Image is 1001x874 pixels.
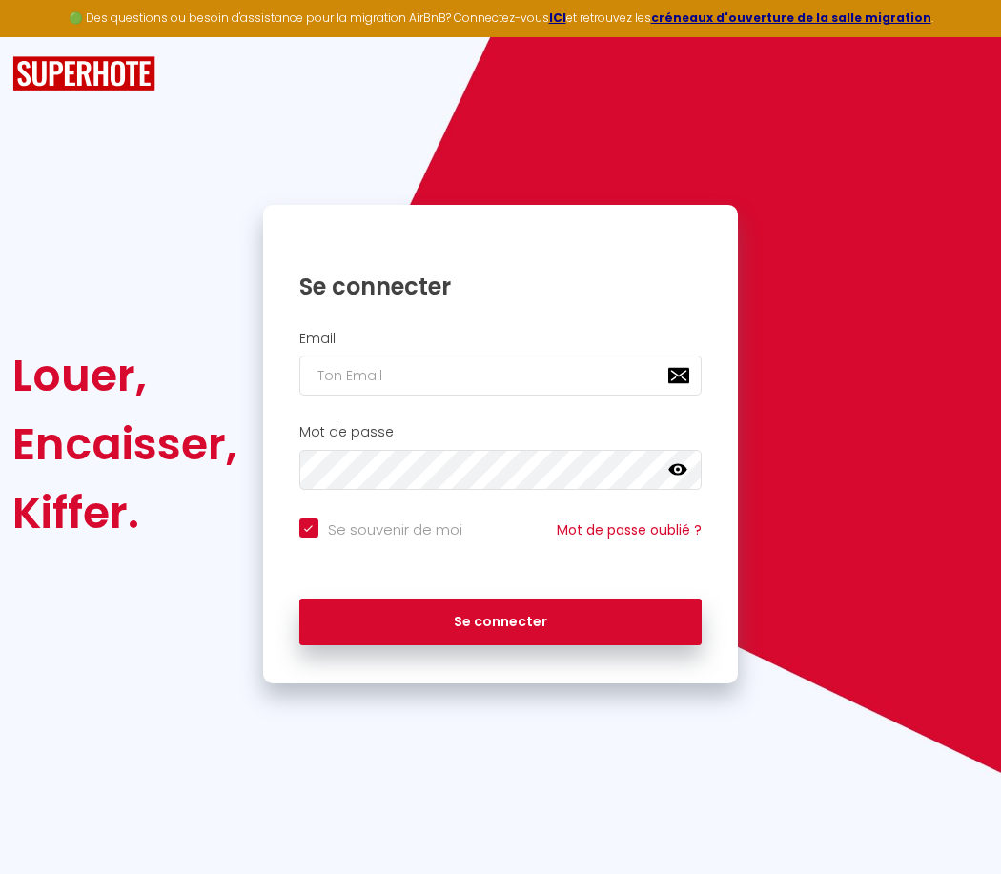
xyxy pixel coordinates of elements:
a: ICI [549,10,566,26]
a: Mot de passe oublié ? [557,520,702,539]
img: SuperHote logo [12,56,155,91]
div: Kiffer. [12,478,237,547]
a: créneaux d'ouverture de la salle migration [651,10,931,26]
input: Ton Email [299,356,703,396]
div: Louer, [12,341,237,410]
button: Se connecter [299,599,703,646]
h2: Mot de passe [299,424,703,440]
h2: Email [299,331,703,347]
h1: Se connecter [299,272,703,301]
div: Encaisser, [12,410,237,478]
